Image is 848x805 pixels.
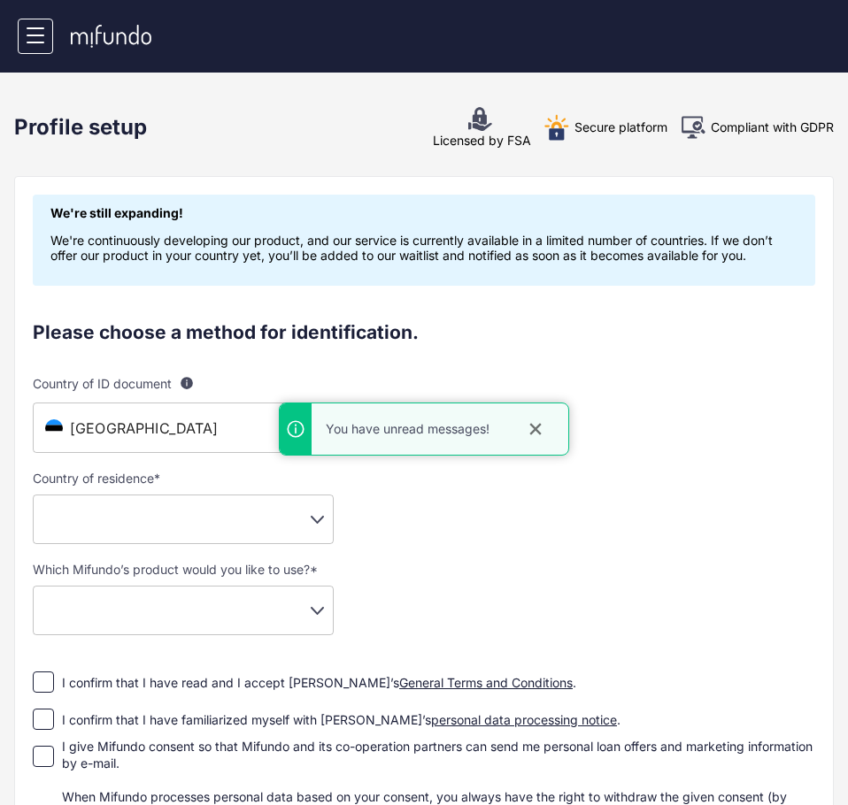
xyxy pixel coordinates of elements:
[524,418,547,441] button: close
[433,106,531,148] div: Licensed by FSA
[680,114,706,141] img: Aa19ndU2qA+pwAAAABJRU5ErkJggg==
[62,711,621,728] div: I confirm that I have familiarized myself with [PERSON_NAME]’s .
[14,115,147,140] div: Profile setup
[543,114,570,141] img: security.55d3347b7bf33037bdb2441a2aa85556.svg
[680,106,834,148] div: Compliant with GDPR
[543,106,667,148] div: Secure platform
[33,321,815,344] div: Please choose a method for identification.
[33,562,334,577] label: Which Mifundo’s product would you like to use? *
[62,674,576,691] div: I confirm that I have read and I accept [PERSON_NAME]’s .
[33,494,334,544] div: ​
[33,586,334,635] div: ​
[50,233,798,263] p: We're continuously developing our product, and our service is currently available in a limited nu...
[33,471,334,486] label: Country of residence *
[312,420,524,438] div: You have unread messages!
[466,106,493,133] img: 7+JCiAginYKlSyhdkmFEBJyNkqRC0NBwvU0pAWCqCExFYhiwxSZavwWUEBlBg91RYYdCy0anPhXwIFUBEunFtYQTLLoKfhXsj...
[50,205,183,220] strong: We're still expanding!
[33,372,334,394] label: Country of ID document
[431,712,617,727] a: personal data processing notice
[399,675,573,690] a: General Terms and Conditions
